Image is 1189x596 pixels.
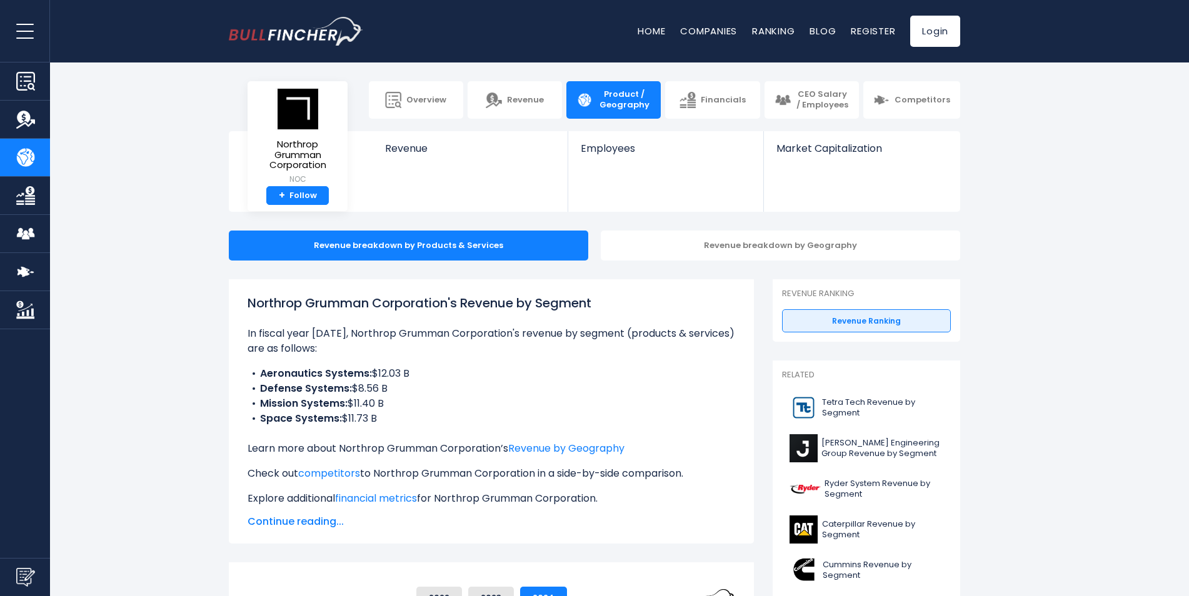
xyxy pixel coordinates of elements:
[257,87,338,186] a: Northrop Grumman Corporation NOC
[863,81,960,119] a: Competitors
[601,231,960,261] div: Revenue breakdown by Geography
[822,519,943,540] span: Caterpillar Revenue by Segment
[568,131,763,176] a: Employees
[680,24,737,37] a: Companies
[260,411,342,425] b: Space Systems:
[248,396,735,411] li: $11.40 B
[782,431,951,465] a: [PERSON_NAME] Engineering Group Revenue by Segment
[821,438,943,459] span: [PERSON_NAME] Engineering Group Revenue by Segment
[248,411,735,426] li: $11.73 B
[229,17,363,46] a: Go to homepage
[782,553,951,587] a: Cummins Revenue by Segment
[851,24,895,37] a: Register
[782,309,951,333] a: Revenue Ranking
[298,466,360,480] a: competitors
[782,512,951,547] a: Caterpillar Revenue by Segment
[910,16,960,47] a: Login
[248,491,735,506] p: Explore additional for Northrop Grumman Corporation.
[895,95,950,106] span: Competitors
[248,381,735,396] li: $8.56 B
[248,326,735,356] p: In fiscal year [DATE], Northrop Grumman Corporation's revenue by segment (products & services) ar...
[335,491,417,505] a: financial metrics
[279,190,285,201] strong: +
[507,95,544,106] span: Revenue
[385,142,556,154] span: Revenue
[790,515,818,544] img: CAT logo
[790,394,818,422] img: TTEK logo
[790,434,818,462] img: J logo
[248,514,735,529] span: Continue reading...
[701,95,746,106] span: Financials
[782,390,951,425] a: Tetra Tech Revenue by Segment
[782,472,951,506] a: Ryder System Revenue by Segment
[782,289,951,299] p: Revenue Ranking
[796,89,849,111] span: CEO Salary / Employees
[752,24,795,37] a: Ranking
[373,131,568,176] a: Revenue
[790,556,819,584] img: CMI logo
[776,142,946,154] span: Market Capitalization
[822,397,943,419] span: Tetra Tech Revenue by Segment
[782,370,951,380] p: Related
[825,479,943,500] span: Ryder System Revenue by Segment
[248,441,735,456] p: Learn more about Northrop Grumman Corporation’s
[508,441,625,455] a: Revenue by Geography
[823,560,943,581] span: Cummins Revenue by Segment
[468,81,562,119] a: Revenue
[229,17,363,46] img: bullfincher logo
[260,381,352,395] b: Defense Systems:
[790,475,821,503] img: R logo
[248,366,735,381] li: $12.03 B
[266,186,329,206] a: +Follow
[598,89,651,111] span: Product / Geography
[764,131,959,176] a: Market Capitalization
[248,294,735,312] h1: Northrop Grumman Corporation's Revenue by Segment
[260,366,372,380] b: Aeronautics Systems:
[765,81,859,119] a: CEO Salary / Employees
[229,231,588,261] div: Revenue breakdown by Products & Services
[260,396,348,410] b: Mission Systems:
[258,174,338,185] small: NOC
[406,95,446,106] span: Overview
[258,139,338,171] span: Northrop Grumman Corporation
[665,81,760,119] a: Financials
[638,24,665,37] a: Home
[581,142,750,154] span: Employees
[810,24,836,37] a: Blog
[566,81,661,119] a: Product / Geography
[248,466,735,481] p: Check out to Northrop Grumman Corporation in a side-by-side comparison.
[369,81,463,119] a: Overview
